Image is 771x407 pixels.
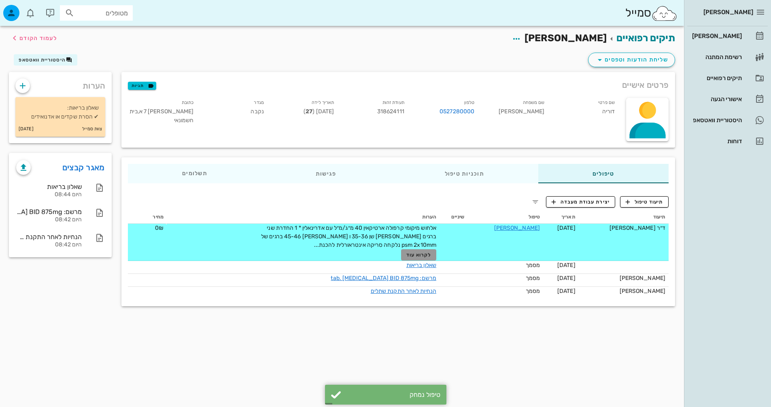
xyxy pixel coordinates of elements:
[167,211,440,224] th: הערות
[538,164,669,183] div: טיפולים
[690,117,742,123] div: היסטוריית וואטסאפ
[22,104,99,121] p: שאלון בריאות: ✔ הסרת שקדים או אדנואידים
[440,211,467,224] th: שיניים
[16,191,82,198] div: היום 08:44
[579,211,669,224] th: תיעוד
[19,57,66,63] span: היסטוריית וואטסאפ
[526,288,540,295] span: מסמך
[261,164,391,183] div: פגישות
[62,161,105,174] a: מאגר קבצים
[582,287,665,295] div: [PERSON_NAME]
[557,225,576,231] span: [DATE]
[543,211,579,224] th: תאריך
[616,32,675,44] a: תיקים רפואיים
[626,198,663,206] span: תיעוד טיפול
[622,78,669,91] span: פרטים אישיים
[598,100,615,105] small: שם פרטי
[494,225,540,231] a: [PERSON_NAME]
[306,108,312,115] strong: 27
[254,100,263,105] small: מגדר
[19,125,34,134] small: [DATE]
[582,274,665,282] div: [PERSON_NAME]
[82,125,102,134] small: צוות סמייל
[703,8,753,16] span: [PERSON_NAME]
[526,275,540,282] span: מסמך
[687,89,768,109] a: אישורי הגעה
[382,100,404,105] small: תעודת זהות
[130,108,193,124] span: בית חשמונאי
[557,262,576,269] span: [DATE]
[687,131,768,151] a: דוחות
[261,225,436,248] span: אלחוש מיקומי קרפולה ארטיקאין 40 מ״ג/מ״ל עם אדרינאלין * 1 החדרת שני ברגים [PERSON_NAME] שן 35-36 ו...
[551,96,621,130] div: דוריה
[16,183,82,191] div: שאלון בריאות
[10,31,57,45] button: לעמוד הקודם
[16,208,82,216] div: מרשם: tab. [MEDICAL_DATA] BID 875mg
[440,107,474,116] a: 0527280000
[687,110,768,130] a: היסטוריית וואטסאפ
[526,262,540,269] span: מסמך
[200,96,270,130] div: נקבה
[312,100,334,105] small: תאריך לידה
[155,225,164,231] span: 0₪
[182,100,194,105] small: כתובת
[588,53,675,67] button: שליחת הודעות וטפסים
[14,54,77,66] button: היסטוריית וואטסאפ
[128,82,156,90] button: תגיות
[481,96,551,130] div: [PERSON_NAME]
[371,288,436,295] a: הנחיות לאחר התקנת שתלים
[401,249,436,261] button: לקרוא עוד
[552,198,610,206] span: יצירת עבודת מעבדה
[557,275,576,282] span: [DATE]
[595,55,668,65] span: שליחת הודעות וטפסים
[132,82,153,89] span: תגיות
[406,252,431,258] span: לקרוא עוד
[582,224,665,232] div: ד״ר [PERSON_NAME]
[467,211,543,224] th: טיפול
[651,5,678,21] img: SmileCloud logo
[128,211,167,224] th: מחיר
[9,72,112,95] div: הערות
[345,391,440,399] div: טיפול נמחק
[690,138,742,144] div: דוחות
[24,6,29,11] span: תג
[690,54,742,60] div: רשימת המתנה
[138,108,139,115] span: ,
[19,35,57,42] span: לעמוד הקודם
[182,171,207,176] span: תשלומים
[687,26,768,46] a: [PERSON_NAME]
[138,108,194,115] span: [PERSON_NAME] 7 א
[525,32,607,44] span: [PERSON_NAME]
[464,100,475,105] small: טלפון
[304,108,334,115] span: [DATE] ( )
[690,96,742,102] div: אישורי הגעה
[331,275,436,282] a: מרשם: tab. [MEDICAL_DATA] BID 875mg
[620,196,669,208] button: תיעוד טיפול
[690,33,742,39] div: [PERSON_NAME]
[557,288,576,295] span: [DATE]
[625,4,678,22] div: סמייל
[523,100,545,105] small: שם משפחה
[690,75,742,81] div: תיקים רפואיים
[377,108,404,115] span: 318624111
[687,47,768,67] a: רשימת המתנה
[687,68,768,88] a: תיקים רפואיים
[546,196,615,208] button: יצירת עבודת מעבדה
[16,242,82,248] div: היום 08:42
[16,216,82,223] div: היום 08:42
[16,233,82,241] div: הנחיות לאחר התקנת שתלים
[391,164,538,183] div: תוכניות טיפול
[406,262,436,269] a: שאלון בריאות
